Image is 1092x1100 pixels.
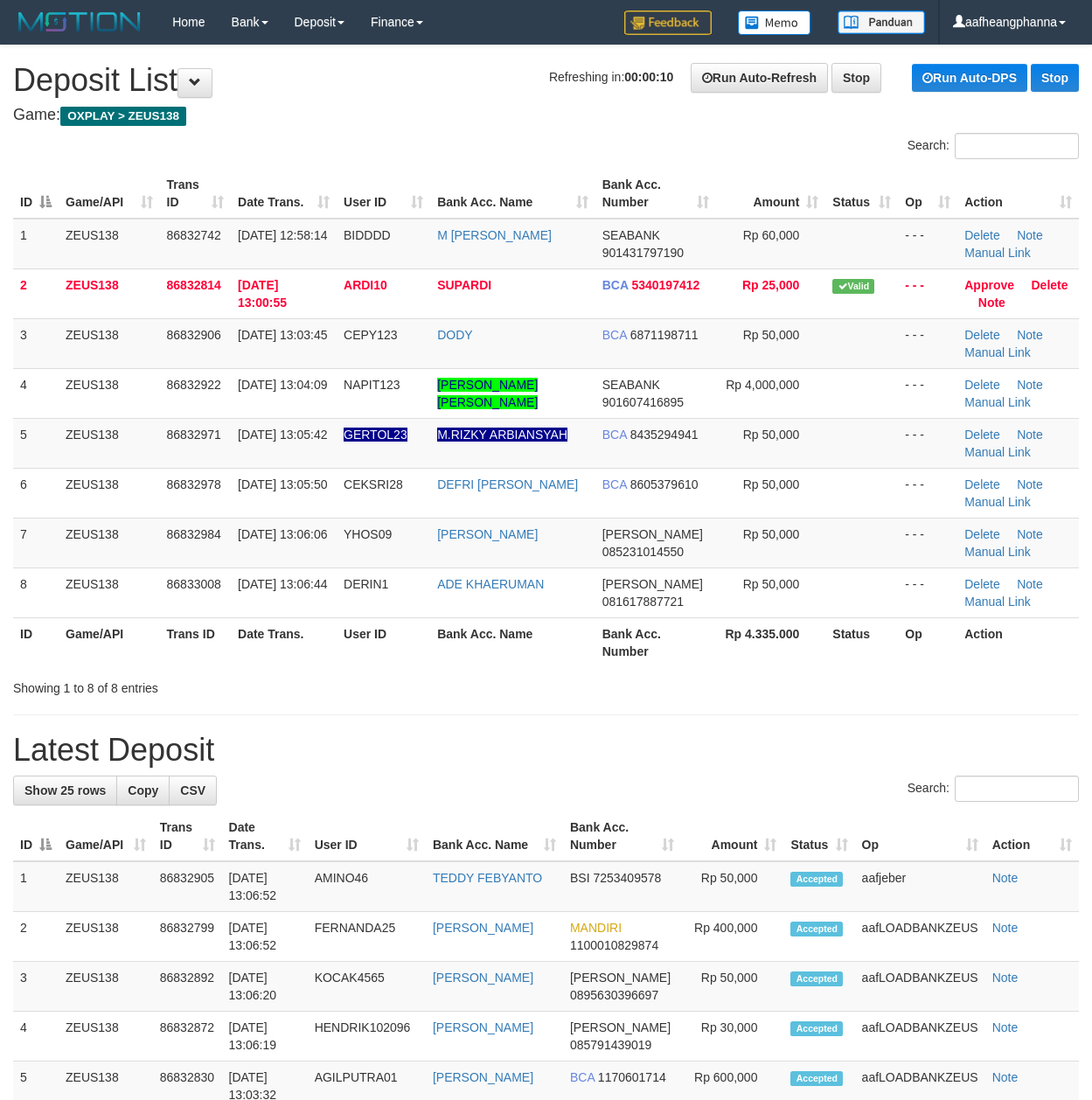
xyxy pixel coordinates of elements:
a: Delete [964,428,999,442]
a: Manual Link [964,495,1031,509]
td: ZEUS138 [59,318,160,368]
a: Note [1017,577,1043,591]
a: Note [1017,527,1043,541]
span: Accepted [790,1021,843,1036]
td: ZEUS138 [59,418,160,468]
a: Delete [1031,278,1068,292]
td: - - - [898,468,957,518]
span: CEKSRI28 [344,477,403,491]
td: 86832799 [153,912,222,962]
a: [PERSON_NAME] [433,921,533,935]
span: Rp 50,000 [743,428,800,442]
th: Amount: activate to sort column ascending [681,811,783,861]
strong: 00:00:10 [624,70,673,84]
span: 86832984 [167,527,221,541]
td: 3 [13,318,59,368]
a: M [PERSON_NAME] [437,228,552,242]
td: ZEUS138 [59,1012,153,1062]
td: 2 [13,268,59,318]
label: Search: [908,133,1079,159]
th: Bank Acc. Number: activate to sort column ascending [595,169,716,219]
span: Copy 7253409578 to clipboard [593,871,661,885]
a: Note [1017,228,1043,242]
span: Copy 0895630396697 to clipboard [570,988,658,1002]
a: Copy [116,776,170,805]
span: Rp 25,000 [742,278,799,292]
td: Rp 30,000 [681,1012,783,1062]
h1: Latest Deposit [13,733,1079,768]
a: [PERSON_NAME] [433,971,533,985]
td: 86832905 [153,861,222,912]
span: Show 25 rows [24,783,106,797]
a: SUPARDI [437,278,491,292]
a: Delete [964,328,999,342]
span: Copy 085231014550 to clipboard [602,545,684,559]
span: Copy [128,783,158,797]
span: CEPY123 [344,328,397,342]
span: 86832922 [167,378,221,392]
td: - - - [898,418,957,468]
th: Bank Acc. Number [595,617,716,667]
label: Search: [908,776,1079,802]
a: CSV [169,776,217,805]
th: User ID: activate to sort column ascending [308,811,426,861]
a: Delete [964,378,999,392]
a: ADE KHAERUMAN [437,577,544,591]
td: 1 [13,219,59,269]
span: [DATE] 13:04:09 [238,378,327,392]
td: Rp 50,000 [681,861,783,912]
td: ZEUS138 [59,468,160,518]
span: [DATE] 13:06:44 [238,577,327,591]
td: ZEUS138 [59,912,153,962]
a: Delete [964,228,999,242]
td: [DATE] 13:06:19 [222,1012,308,1062]
h1: Deposit List [13,63,1079,98]
span: Copy 8435294941 to clipboard [630,428,699,442]
th: ID: activate to sort column descending [13,169,59,219]
td: ZEUS138 [59,962,153,1012]
span: Rp 50,000 [743,527,800,541]
span: [PERSON_NAME] [602,577,703,591]
th: Op [898,617,957,667]
td: AMINO46 [308,861,426,912]
td: Rp 400,000 [681,912,783,962]
span: Accepted [790,922,843,936]
span: BCA [602,328,627,342]
span: [DATE] 13:03:45 [238,328,327,342]
td: 4 [13,1012,59,1062]
a: [PERSON_NAME] [433,1070,533,1084]
span: Nama rekening ada tanda titik/strip, harap diedit [344,428,407,442]
th: Action: activate to sort column ascending [985,811,1079,861]
span: SEABANK [602,378,660,392]
span: BCA [602,477,627,491]
span: [PERSON_NAME] [570,971,671,985]
span: Rp 4,000,000 [726,378,799,392]
span: DERIN1 [344,577,388,591]
td: - - - [898,368,957,418]
a: [PERSON_NAME] [433,1020,533,1034]
a: Note [1017,477,1043,491]
span: Copy 6871198711 to clipboard [630,328,699,342]
a: Approve [964,278,1014,292]
th: Trans ID: activate to sort column ascending [160,169,231,219]
a: Manual Link [964,445,1031,459]
span: 86833008 [167,577,221,591]
td: ZEUS138 [59,219,160,269]
a: Note [992,971,1019,985]
th: Rp 4.335.000 [716,617,826,667]
td: - - - [898,219,957,269]
th: Bank Acc. Name: activate to sort column ascending [426,811,563,861]
td: aafLOADBANKZEUS [855,962,985,1012]
th: Date Trans.: activate to sort column ascending [222,811,308,861]
td: [DATE] 13:06:52 [222,912,308,962]
span: Valid transaction [832,279,874,294]
td: ZEUS138 [59,368,160,418]
span: OXPLAY > ZEUS138 [60,107,186,126]
td: 8 [13,567,59,617]
span: [DATE] 13:00:55 [238,278,287,310]
td: 1 [13,861,59,912]
td: Rp 50,000 [681,962,783,1012]
a: Note [1017,328,1043,342]
a: Note [992,871,1019,885]
th: Status [825,617,898,667]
